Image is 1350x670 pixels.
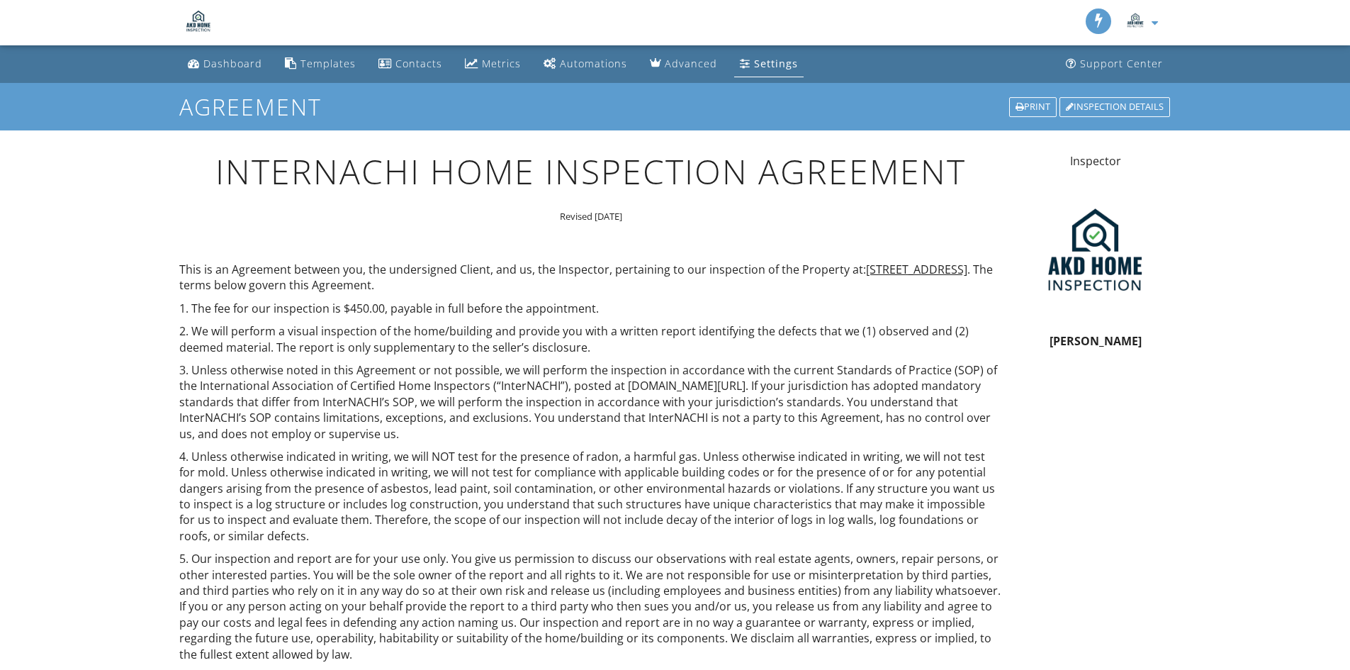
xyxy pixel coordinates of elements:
[179,210,1003,223] p: Revised [DATE]
[1060,51,1169,77] a: Support Center
[279,51,361,77] a: Templates
[734,51,804,77] a: Settings
[866,262,967,277] span: [STREET_ADDRESS]
[459,51,527,77] a: Metrics
[1020,335,1171,348] h6: [PERSON_NAME]
[179,323,1003,355] p: 2. We will perform a visual inspection of the home/building and provide you with a written report...
[203,57,262,70] div: Dashboard
[538,51,633,77] a: Automations (Basic)
[1020,181,1171,332] img: untitled_design_1.png
[1020,153,1171,169] p: Inspector
[179,301,1003,316] p: 1. The fee for our inspection is $450.00, payable in full before the appointment.
[182,51,268,77] a: Dashboard
[665,57,717,70] div: Advanced
[1058,96,1171,118] a: Inspection Details
[482,57,521,70] div: Metrics
[754,57,798,70] div: Settings
[1009,97,1057,117] div: Print
[1059,97,1170,117] div: Inspection Details
[644,51,723,77] a: Advanced
[179,262,1003,294] p: This is an Agreement between you, the undersigned Client, and us, the Inspector, pertaining to ou...
[395,57,442,70] div: Contacts
[179,94,1171,119] h1: Agreement
[179,449,1003,544] p: 4. Unless otherwise indicated in writing, we will NOT test for the presence of radon, a harmful g...
[179,362,1003,442] p: 3. Unless otherwise noted in this Agreement or not possible, we will perform the inspection in ac...
[1080,57,1163,70] div: Support Center
[179,4,218,42] img: AKD Home Inspection
[300,57,356,70] div: Templates
[560,57,627,70] div: Automations
[1008,96,1058,118] a: Print
[373,51,448,77] a: Contacts
[179,551,1003,662] p: 5. Our inspection and report are for your use only. You give us permission to discuss our observa...
[179,153,1003,191] h1: INTERNACHI Home Inspection Agreement
[1123,9,1148,34] img: untitled_design_1.png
